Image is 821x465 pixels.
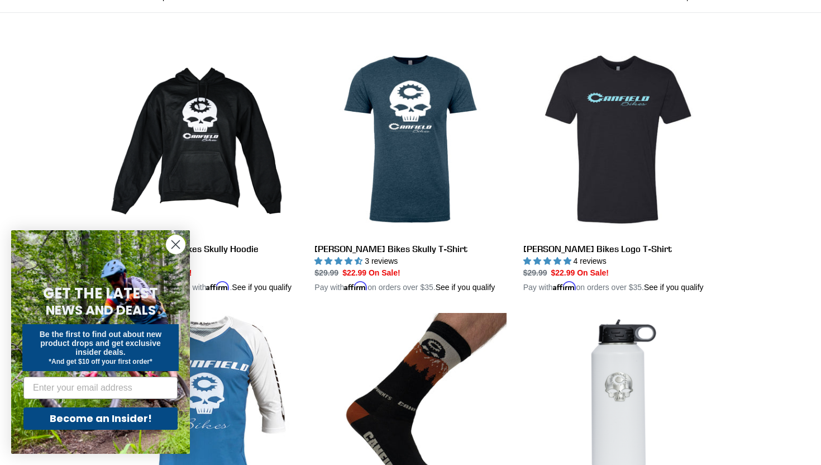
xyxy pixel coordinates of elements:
[49,358,152,366] span: *And get $10 off your first order*
[166,235,185,254] button: Close dialog
[46,301,156,319] span: NEWS AND DEALS
[23,377,178,399] input: Enter your email address
[40,330,162,357] span: Be the first to find out about new product drops and get exclusive insider deals.
[23,407,178,430] button: Become an Insider!
[43,283,158,303] span: GET THE LATEST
